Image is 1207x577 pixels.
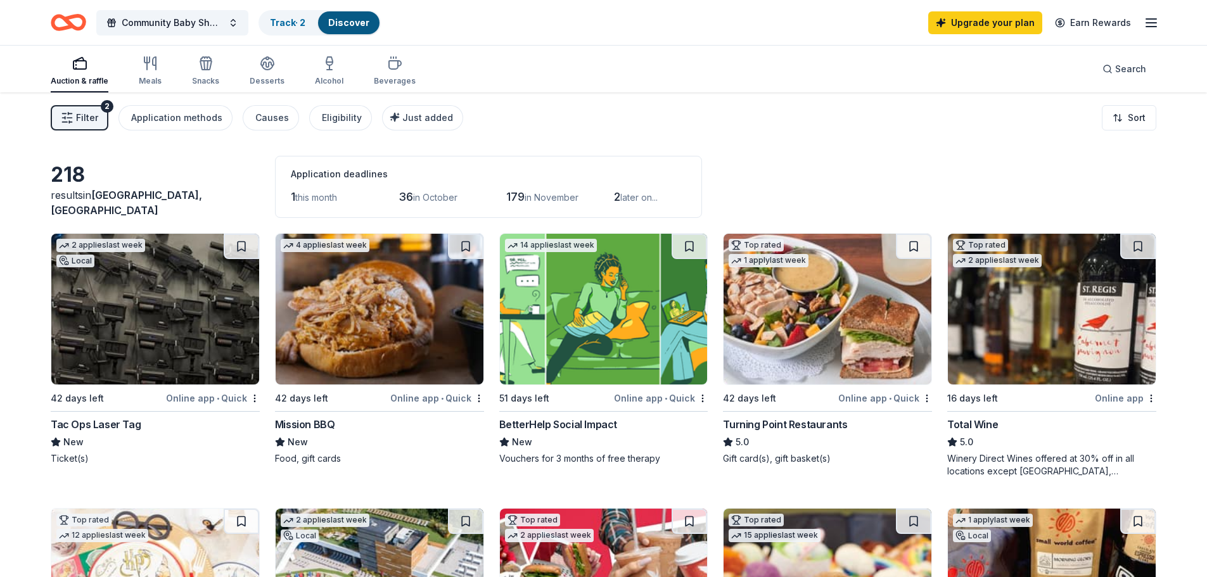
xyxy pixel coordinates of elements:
[947,452,1156,478] div: Winery Direct Wines offered at 30% off in all locations except [GEOGRAPHIC_DATA], [GEOGRAPHIC_DAT...
[947,233,1156,478] a: Image for Total WineTop rated2 applieslast week16 days leftOnline appTotal Wine5.0Winery Direct W...
[281,514,369,527] div: 2 applies last week
[723,391,776,406] div: 42 days left
[51,51,108,92] button: Auction & raffle
[736,434,749,450] span: 5.0
[291,190,295,203] span: 1
[131,110,222,125] div: Application methods
[506,190,525,203] span: 179
[250,76,284,86] div: Desserts
[838,390,932,406] div: Online app Quick
[288,434,308,450] span: New
[315,76,343,86] div: Alcohol
[889,393,891,403] span: •
[56,255,94,267] div: Local
[276,234,483,384] img: Image for Mission BBQ
[51,105,108,130] button: Filter2
[51,189,202,217] span: in
[217,393,219,403] span: •
[1095,390,1156,406] div: Online app
[729,514,784,526] div: Top rated
[665,393,667,403] span: •
[1047,11,1139,34] a: Earn Rewards
[192,76,219,86] div: Snacks
[729,239,784,251] div: Top rated
[953,514,1033,527] div: 1 apply last week
[275,452,484,465] div: Food, gift cards
[281,239,369,252] div: 4 applies last week
[139,76,162,86] div: Meals
[328,17,369,28] a: Discover
[270,17,305,28] a: Track· 2
[139,51,162,92] button: Meals
[948,234,1156,384] img: Image for Total Wine
[51,417,141,432] div: Tac Ops Laser Tag
[56,239,145,252] div: 2 applies last week
[51,76,108,86] div: Auction & raffle
[96,10,248,35] button: Community Baby Shower
[1128,110,1146,125] span: Sort
[499,452,708,465] div: Vouchers for 3 months of free therapy
[729,254,808,267] div: 1 apply last week
[255,110,289,125] div: Causes
[51,452,260,465] div: Ticket(s)
[1092,56,1156,82] button: Search
[76,110,98,125] span: Filter
[1102,105,1156,130] button: Sort
[51,8,86,37] a: Home
[122,15,223,30] span: Community Baby Shower
[729,529,821,542] div: 15 applies last week
[723,452,932,465] div: Gift card(s), gift basket(s)
[275,391,328,406] div: 42 days left
[505,529,594,542] div: 2 applies last week
[243,105,299,130] button: Causes
[192,51,219,92] button: Snacks
[947,417,998,432] div: Total Wine
[723,417,847,432] div: Turning Point Restaurants
[953,239,1008,251] div: Top rated
[281,529,319,542] div: Local
[953,529,991,542] div: Local
[441,393,444,403] span: •
[295,192,337,203] span: this month
[620,192,658,203] span: later on...
[309,105,372,130] button: Eligibility
[250,51,284,92] button: Desserts
[374,76,416,86] div: Beverages
[51,391,104,406] div: 42 days left
[118,105,233,130] button: Application methods
[390,390,484,406] div: Online app Quick
[51,234,259,384] img: Image for Tac Ops Laser Tag
[275,417,335,432] div: Mission BBQ
[614,190,620,203] span: 2
[166,390,260,406] div: Online app Quick
[402,112,453,123] span: Just added
[505,239,597,252] div: 14 applies last week
[63,434,84,450] span: New
[291,167,686,182] div: Application deadlines
[953,254,1042,267] div: 2 applies last week
[500,234,708,384] img: Image for BetterHelp Social Impact
[399,190,413,203] span: 36
[525,192,578,203] span: in November
[259,10,381,35] button: Track· 2Discover
[51,189,202,217] span: [GEOGRAPHIC_DATA], [GEOGRAPHIC_DATA]
[413,192,457,203] span: in October
[723,233,932,465] a: Image for Turning Point RestaurantsTop rated1 applylast week42 days leftOnline app•QuickTurning P...
[614,390,708,406] div: Online app Quick
[724,234,931,384] img: Image for Turning Point Restaurants
[322,110,362,125] div: Eligibility
[512,434,532,450] span: New
[499,391,549,406] div: 51 days left
[51,233,260,465] a: Image for Tac Ops Laser Tag2 applieslast weekLocal42 days leftOnline app•QuickTac Ops Laser TagNe...
[374,51,416,92] button: Beverages
[51,187,260,218] div: results
[928,11,1042,34] a: Upgrade your plan
[382,105,463,130] button: Just added
[1115,61,1146,77] span: Search
[56,529,148,542] div: 12 applies last week
[499,417,617,432] div: BetterHelp Social Impact
[275,233,484,465] a: Image for Mission BBQ4 applieslast week42 days leftOnline app•QuickMission BBQNewFood, gift cards
[101,100,113,113] div: 2
[947,391,998,406] div: 16 days left
[499,233,708,465] a: Image for BetterHelp Social Impact14 applieslast week51 days leftOnline app•QuickBetterHelp Socia...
